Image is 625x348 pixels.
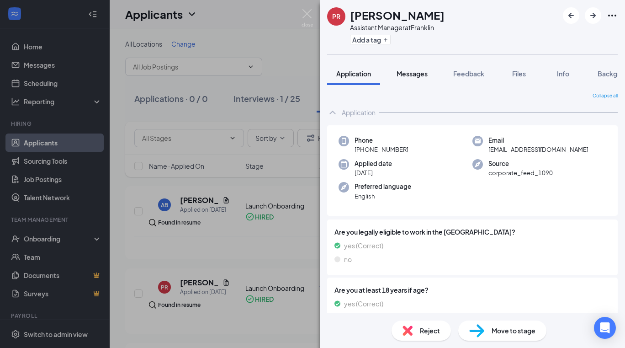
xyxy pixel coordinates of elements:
[488,159,553,168] span: Source
[488,168,553,177] span: corporate_feed_1090
[488,136,588,145] span: Email
[342,108,376,117] div: Application
[344,241,383,251] span: yes (Correct)
[350,35,391,44] button: PlusAdd a tag
[355,136,408,145] span: Phone
[355,145,408,154] span: [PHONE_NUMBER]
[355,192,411,201] span: English
[585,7,601,24] button: ArrowRight
[397,70,428,78] span: Messages
[334,285,610,295] span: Are you at least 18 years if age?
[453,70,484,78] span: Feedback
[488,145,588,154] span: [EMAIL_ADDRESS][DOMAIN_NAME]
[344,299,383,309] span: yes (Correct)
[607,10,618,21] svg: Ellipses
[332,12,340,21] div: PR
[588,10,599,21] svg: ArrowRight
[355,159,392,168] span: Applied date
[336,70,371,78] span: Application
[334,227,610,237] span: Are you legally eligible to work in the [GEOGRAPHIC_DATA]?
[566,10,577,21] svg: ArrowLeftNew
[327,107,338,118] svg: ChevronUp
[492,326,535,336] span: Move to stage
[355,182,411,191] span: Preferred language
[344,254,352,264] span: no
[355,168,392,177] span: [DATE]
[594,317,616,339] div: Open Intercom Messenger
[383,37,388,43] svg: Plus
[344,312,352,322] span: no
[350,23,445,32] div: Assistant Manager at Franklin
[350,7,445,23] h1: [PERSON_NAME]
[557,70,569,78] span: Info
[593,92,618,100] span: Collapse all
[420,326,440,336] span: Reject
[512,70,526,78] span: Files
[563,7,579,24] button: ArrowLeftNew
